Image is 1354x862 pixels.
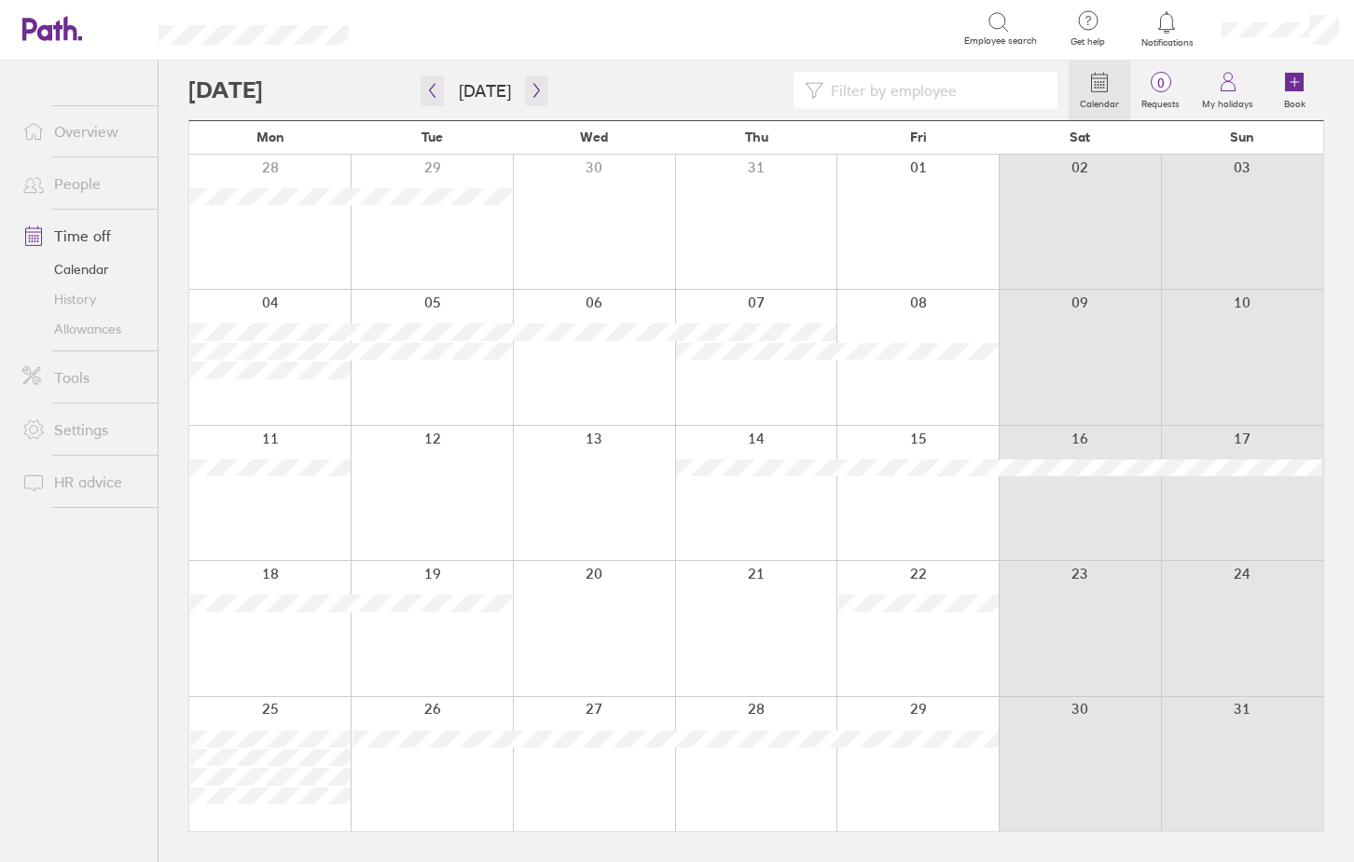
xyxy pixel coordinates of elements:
[580,130,608,144] span: Wed
[7,284,158,314] a: History
[1264,61,1324,120] a: Book
[910,130,927,144] span: Fri
[964,35,1037,47] span: Employee search
[1069,61,1130,120] a: Calendar
[1273,93,1317,110] label: Book
[1137,9,1197,48] a: Notifications
[1230,130,1254,144] span: Sun
[399,20,447,36] div: Search
[1130,93,1191,110] label: Requests
[1130,61,1191,120] a: 0Requests
[7,254,158,284] a: Calendar
[823,73,1046,108] input: Filter by employee
[421,130,443,144] span: Tue
[7,411,158,448] a: Settings
[7,217,158,254] a: Time off
[7,359,158,396] a: Tools
[7,463,158,500] a: HR advice
[444,75,526,106] button: [DATE]
[1057,36,1118,48] span: Get help
[745,130,768,144] span: Thu
[1191,93,1264,110] label: My holidays
[1130,75,1191,90] span: 0
[1069,93,1130,110] label: Calendar
[1070,130,1090,144] span: Sat
[7,314,158,344] a: Allowances
[1191,61,1264,120] a: My holidays
[7,113,158,150] a: Overview
[1137,37,1197,48] span: Notifications
[256,130,284,144] span: Mon
[7,165,158,202] a: People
